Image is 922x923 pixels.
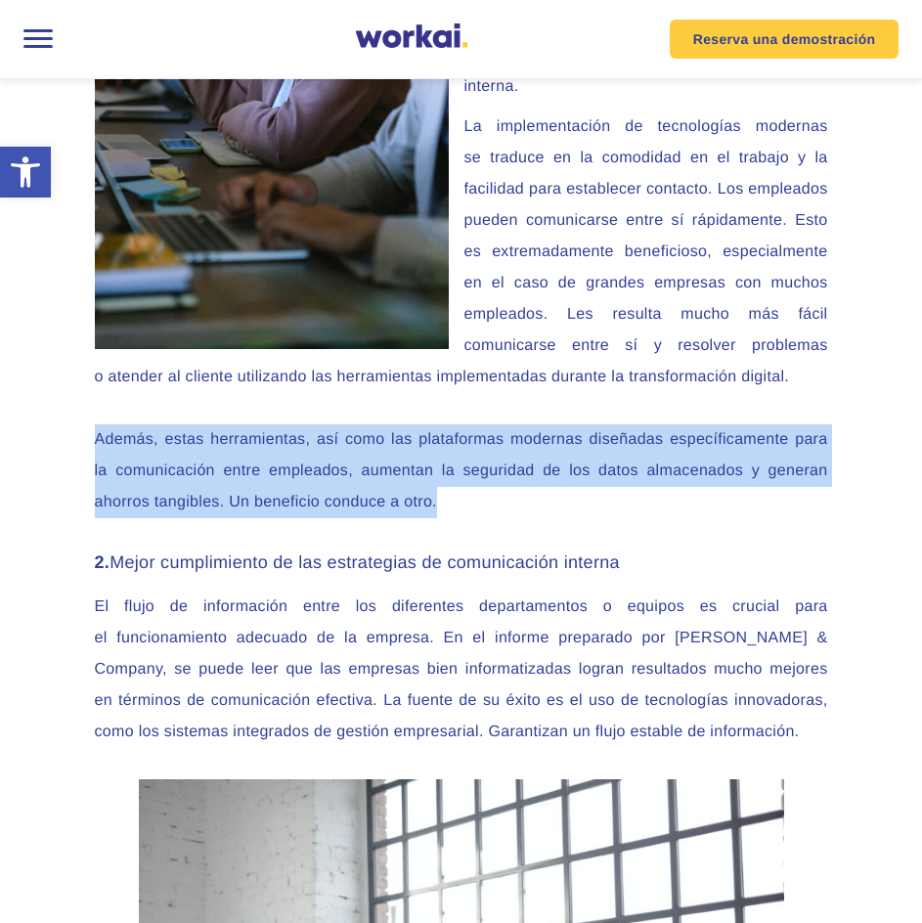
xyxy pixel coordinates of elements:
a: Reserva una demostración [670,20,900,59]
p: Además, estas herramientas, así como las plataformas modernas diseñadas específicamente para la c... [95,424,828,518]
strong: 2. [95,552,110,572]
h3: Mejor cumplimiento de las estrategias de comunicación interna [95,549,828,576]
p: La implementación de tecnologías modernas se traduce en la comodidad en el trabajo y la facilidad... [95,111,828,393]
p: El flujo de información entre los diferentes departamentos o equipos es crucial para el funcionam... [95,592,828,748]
